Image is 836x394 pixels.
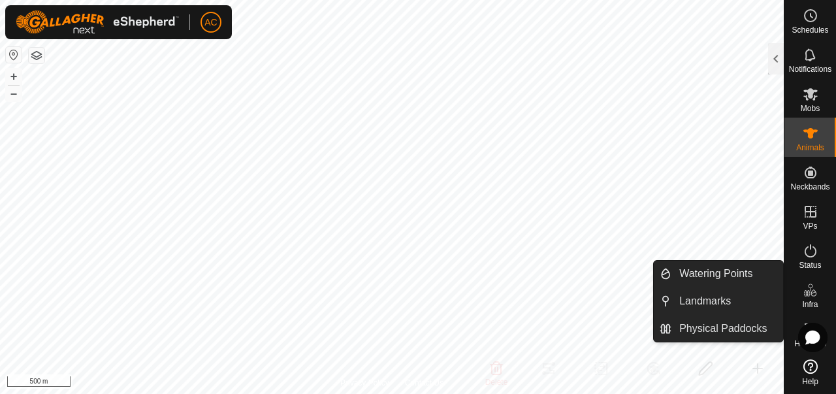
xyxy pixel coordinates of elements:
[654,288,783,314] li: Landmarks
[654,316,783,342] li: Physical Paddocks
[6,86,22,101] button: –
[802,301,818,308] span: Infra
[16,10,179,34] img: Gallagher Logo
[6,47,22,63] button: Reset Map
[29,48,44,63] button: Map Layers
[803,222,817,230] span: VPs
[784,354,836,391] a: Help
[654,261,783,287] li: Watering Points
[802,378,818,386] span: Help
[796,144,824,152] span: Animals
[794,340,826,348] span: Heatmap
[790,183,829,191] span: Neckbands
[671,261,783,287] a: Watering Points
[671,288,783,314] a: Landmarks
[679,293,731,309] span: Landmarks
[679,266,752,282] span: Watering Points
[789,65,831,73] span: Notifications
[405,377,443,389] a: Contact Us
[799,261,821,269] span: Status
[204,16,217,29] span: AC
[679,321,767,337] span: Physical Paddocks
[801,105,820,112] span: Mobs
[340,377,389,389] a: Privacy Policy
[6,69,22,84] button: +
[792,26,828,34] span: Schedules
[671,316,783,342] a: Physical Paddocks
